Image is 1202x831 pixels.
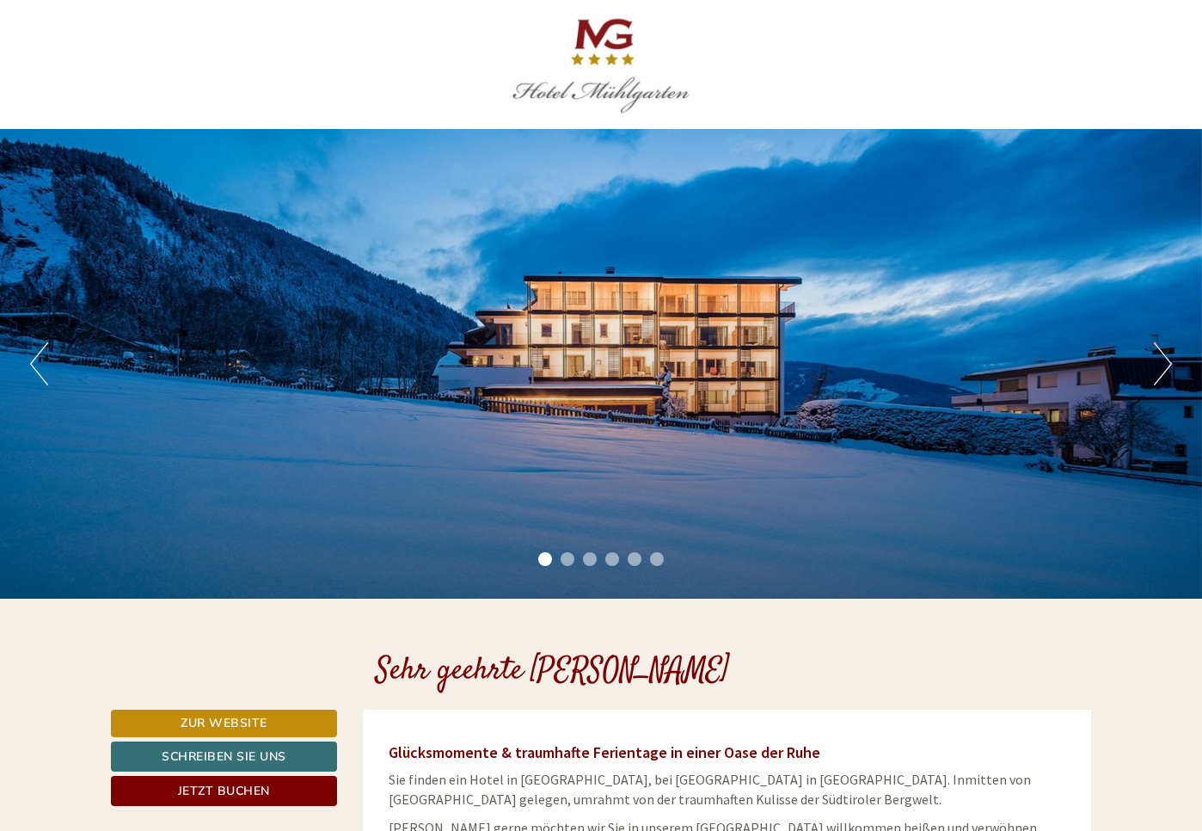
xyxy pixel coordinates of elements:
[1154,342,1172,385] button: Next
[30,342,48,385] button: Previous
[389,742,820,762] span: Glücksmomente & traumhafte Ferientage in einer Oase der Ruhe
[111,742,337,772] a: Schreiben Sie uns
[376,655,729,689] h1: Sehr geehrte [PERSON_NAME]
[111,776,337,806] a: Jetzt buchen
[389,771,1031,808] span: Sie finden ein Hotel in [GEOGRAPHIC_DATA], bei [GEOGRAPHIC_DATA] in [GEOGRAPHIC_DATA]. Inmitten v...
[111,710,337,737] a: Zur Website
